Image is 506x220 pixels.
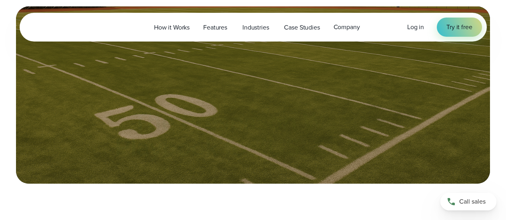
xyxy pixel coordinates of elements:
[440,193,496,210] a: Call sales
[203,23,227,32] span: Features
[334,22,360,32] span: Company
[459,197,486,206] span: Call sales
[242,23,269,32] span: Industries
[147,19,196,36] a: How it Works
[154,23,190,32] span: How it Works
[284,23,320,32] span: Case Studies
[277,19,326,36] a: Case Studies
[407,22,424,32] a: Log in
[437,18,482,37] a: Try it free
[446,22,472,32] span: Try it free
